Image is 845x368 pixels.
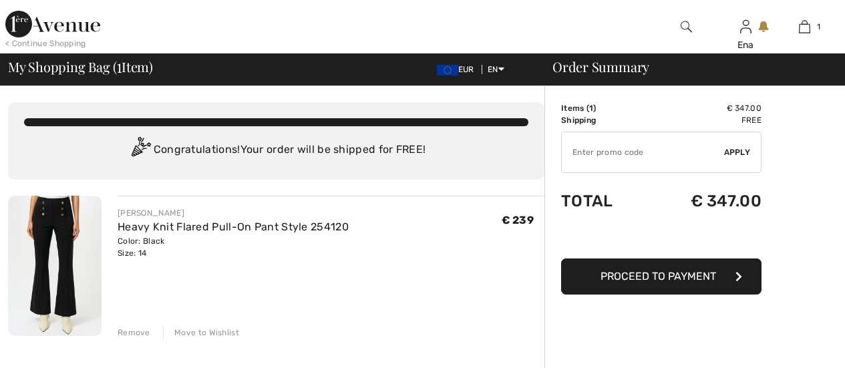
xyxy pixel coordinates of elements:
[127,137,154,164] img: Congratulation2.svg
[163,327,239,339] div: Move to Wishlist
[561,258,762,295] button: Proceed to Payment
[5,37,86,49] div: < Continue Shopping
[740,19,751,35] img: My Info
[561,178,645,224] td: Total
[645,178,762,224] td: € 347.00
[799,19,810,35] img: My Bag
[437,65,480,74] span: EUR
[118,207,349,219] div: [PERSON_NAME]
[645,102,762,114] td: € 347.00
[717,38,775,52] div: Ena
[561,114,645,126] td: Shipping
[437,65,458,75] img: Euro
[118,220,349,233] a: Heavy Knit Flared Pull-On Pant Style 254120
[502,214,534,226] span: € 239
[561,224,762,254] iframe: PayPal
[5,11,100,37] img: 1ère Avenue
[118,327,150,339] div: Remove
[724,146,751,158] span: Apply
[8,60,153,73] span: My Shopping Bag ( Item)
[118,235,349,259] div: Color: Black Size: 14
[740,20,751,33] a: Sign In
[561,102,645,114] td: Items ( )
[24,137,528,164] div: Congratulations! Your order will be shipped for FREE!
[776,19,834,35] a: 1
[117,57,122,74] span: 1
[681,19,692,35] img: search the website
[536,60,837,73] div: Order Summary
[645,114,762,126] td: Free
[562,132,724,172] input: Promo code
[589,104,593,113] span: 1
[817,21,820,33] span: 1
[8,196,102,336] img: Heavy Knit Flared Pull-On Pant Style 254120
[601,270,716,283] span: Proceed to Payment
[488,65,504,74] span: EN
